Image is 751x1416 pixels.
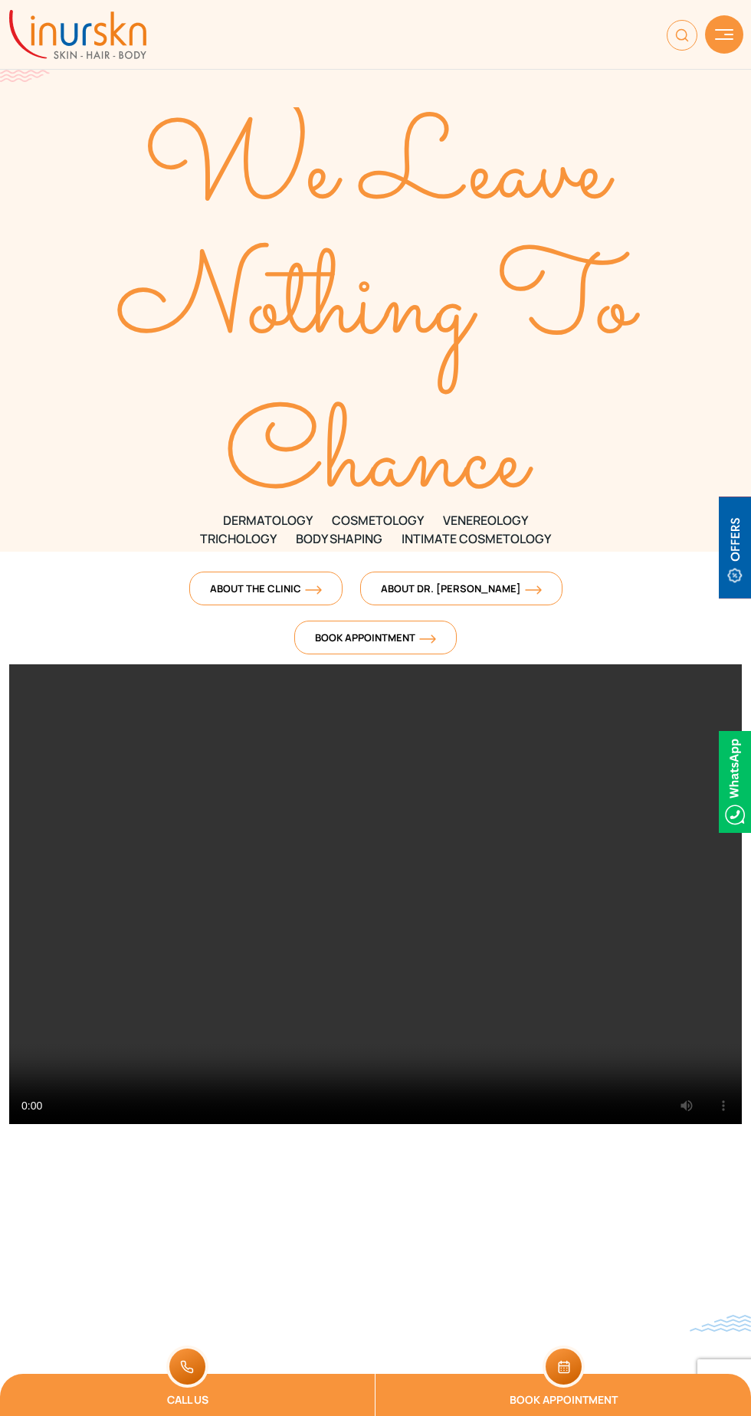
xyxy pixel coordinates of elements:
[543,1346,585,1388] img: mobile-cal
[143,87,615,260] text: We Leave
[116,222,641,395] text: Nothing To
[719,772,751,789] a: Whatsappicon
[690,1315,751,1332] img: bluewave
[166,1346,208,1388] img: mobile-tel
[402,529,551,548] span: Intimate Cosmetology
[715,29,733,40] img: hamLine.svg
[225,376,533,549] text: Chance
[200,529,277,548] span: TRICHOLOGY
[332,511,424,529] span: COSMETOLOGY
[667,20,697,51] img: searchiocn
[719,497,751,598] img: offerBt
[9,10,146,59] img: inurskn-logo
[223,511,313,529] span: DERMATOLOGY
[296,529,382,548] span: Body Shaping
[719,731,751,833] img: Whatsappicon
[443,511,528,529] span: VENEREOLOGY
[375,1374,751,1416] a: Book Appointment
